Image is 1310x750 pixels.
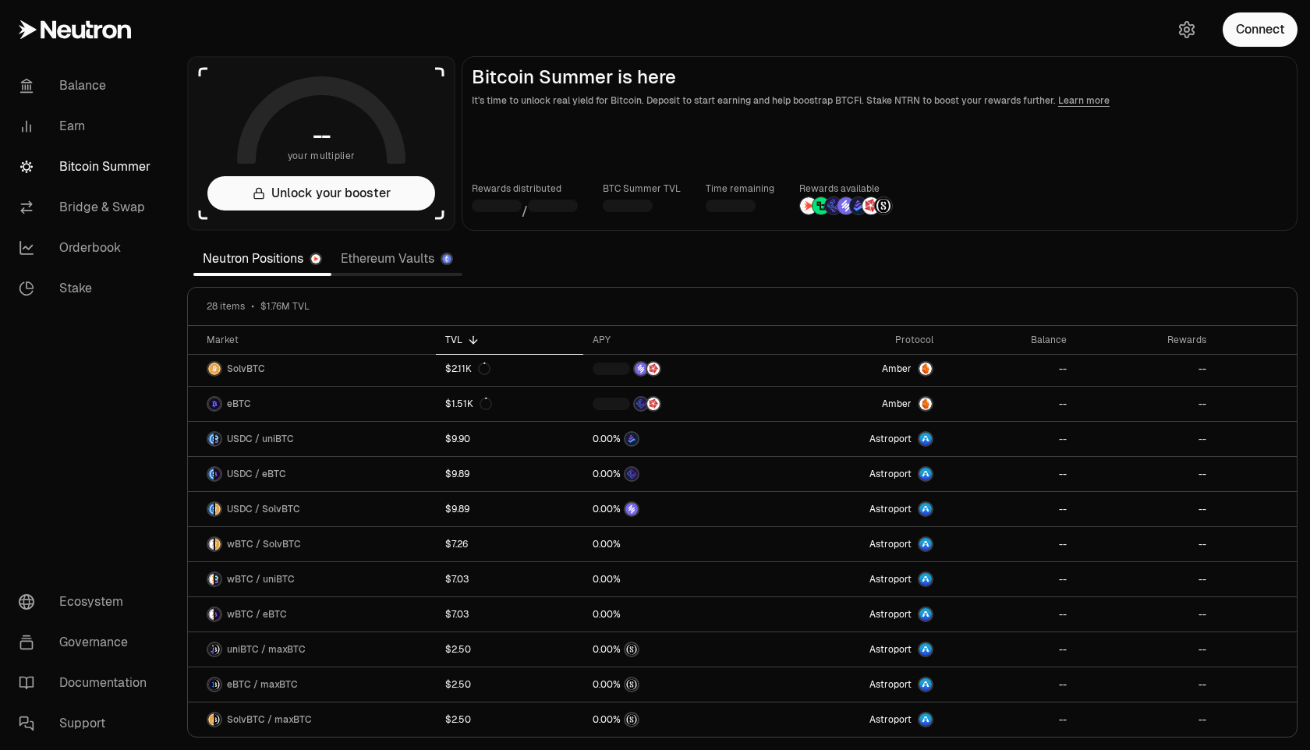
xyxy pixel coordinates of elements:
[647,363,660,375] img: Mars Fragments
[869,608,912,621] span: Astroport
[472,66,1287,88] h2: Bitcoin Summer is here
[593,334,759,346] div: APY
[1076,667,1215,702] a: --
[593,431,759,447] button: Bedrock Diamonds
[1076,702,1215,737] a: --
[769,632,943,667] a: Astroport
[635,363,647,375] img: Solv Points
[260,300,310,313] span: $1.76M TVL
[207,300,245,313] span: 28 items
[436,457,584,491] a: $9.89
[593,501,759,517] button: Solv Points
[769,352,943,386] a: AmberAmber
[445,468,469,480] div: $9.89
[6,187,168,228] a: Bridge & Swap
[227,398,251,410] span: eBTC
[227,503,300,515] span: USDC / SolvBTC
[1223,12,1298,47] button: Connect
[943,597,1076,631] a: --
[436,387,584,421] a: $1.51K
[445,573,469,585] div: $7.03
[769,527,943,561] a: Astroport
[436,562,584,596] a: $7.03
[837,197,855,214] img: Solv Points
[593,677,759,692] button: Structured Points
[647,398,660,410] img: Mars Fragments
[436,422,584,456] a: $9.90
[593,712,759,727] button: Structured Points
[869,678,912,691] span: Astroport
[625,503,638,515] img: Solv Points
[227,678,298,691] span: eBTC / maxBTC
[769,702,943,737] a: Astroport
[6,268,168,309] a: Stake
[943,562,1076,596] a: --
[436,527,584,561] a: $7.26
[445,503,469,515] div: $9.89
[1076,527,1215,561] a: --
[215,538,221,550] img: SolvBTC Logo
[769,597,943,631] a: Astroport
[1076,597,1215,631] a: --
[583,492,769,526] a: Solv Points
[472,181,578,196] p: Rewards distributed
[207,334,427,346] div: Market
[331,243,462,274] a: Ethereum Vaults
[919,363,932,375] img: Amber
[436,492,584,526] a: $9.89
[943,387,1076,421] a: --
[625,643,638,656] img: Structured Points
[472,93,1287,108] p: It's time to unlock real yield for Bitcoin. Deposit to start earning and help boostrap BTCFi. Sta...
[6,703,168,744] a: Support
[943,702,1076,737] a: --
[1076,457,1215,491] a: --
[825,197,842,214] img: EtherFi Points
[583,667,769,702] a: Structured Points
[778,334,933,346] div: Protocol
[1076,562,1215,596] a: --
[869,468,912,480] span: Astroport
[215,678,221,691] img: maxBTC Logo
[215,643,221,656] img: maxBTC Logo
[706,181,774,196] p: Time remaining
[227,433,294,445] span: USDC / uniBTC
[1076,632,1215,667] a: --
[436,667,584,702] a: $2.50
[188,702,436,737] a: SolvBTC LogomaxBTC LogoSolvBTC / maxBTC
[215,433,221,445] img: uniBTC Logo
[583,422,769,456] a: Bedrock Diamonds
[882,363,912,375] span: Amber
[215,608,221,621] img: eBTC Logo
[436,352,584,386] a: $2.11K
[943,667,1076,702] a: --
[769,457,943,491] a: Astroport
[869,573,912,585] span: Astroport
[188,667,436,702] a: eBTC LogomaxBTC LogoeBTC / maxBTC
[188,457,436,491] a: USDC LogoeBTC LogoUSDC / eBTC
[445,538,468,550] div: $7.26
[583,457,769,491] a: EtherFi Points
[869,503,912,515] span: Astroport
[188,422,436,456] a: USDC LogouniBTC LogoUSDC / uniBTC
[593,361,759,377] button: Solv PointsMars Fragments
[188,492,436,526] a: USDC LogoSolvBTC LogoUSDC / SolvBTC
[207,176,435,210] button: Unlock your booster
[943,492,1076,526] a: --
[869,713,912,726] span: Astroport
[625,713,638,726] img: Structured Points
[188,387,436,421] a: eBTC LogoeBTC
[227,643,306,656] span: uniBTC / maxBTC
[215,573,221,585] img: uniBTC Logo
[943,422,1076,456] a: --
[919,398,932,410] img: Amber
[769,492,943,526] a: Astroport
[445,398,492,410] div: $1.51K
[625,678,638,691] img: Structured Points
[311,254,320,264] img: Neutron Logo
[208,363,221,375] img: SolvBTC Logo
[472,196,578,221] div: /
[208,398,221,410] img: eBTC Logo
[6,65,168,106] a: Balance
[208,678,214,691] img: eBTC Logo
[943,352,1076,386] a: --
